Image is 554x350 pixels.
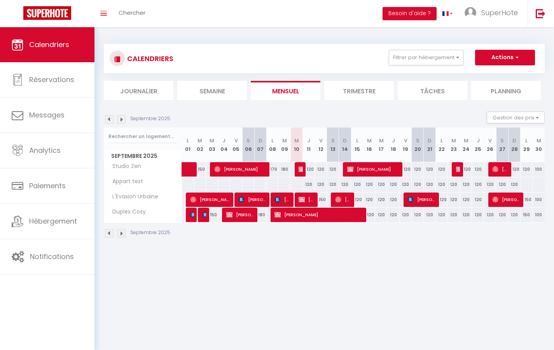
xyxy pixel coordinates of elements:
div: 120 [387,177,399,192]
li: Semaine [177,81,247,100]
div: 120 [412,162,424,177]
th: 30 [533,128,545,162]
abbr: V [319,137,323,144]
th: 01 [182,128,194,162]
div: 120 [448,208,460,222]
div: 120 [460,177,472,192]
button: Actions [475,50,535,65]
div: 120 [424,177,436,192]
span: Patureau Léa [190,207,194,222]
abbr: J [477,137,480,144]
span: [PERSON_NAME] [299,192,315,207]
th: 05 [230,128,242,162]
div: 100 [533,192,545,207]
li: Tâches [398,81,467,100]
div: 120 [460,208,472,222]
span: [PERSON_NAME] [347,162,399,177]
th: 09 [278,128,290,162]
abbr: S [500,137,504,144]
div: 120 [472,177,484,192]
div: 120 [436,162,448,177]
span: [PERSON_NAME] [335,192,351,207]
div: 120 [424,208,436,222]
th: 22 [436,128,448,162]
th: 08 [266,128,278,162]
abbr: M [367,137,372,144]
span: [PERSON_NAME] [407,192,435,207]
abbr: D [428,137,432,144]
abbr: S [331,137,335,144]
span: [PERSON_NAME] [226,207,254,222]
div: 120 [387,192,399,207]
span: [PERSON_NAME] [492,192,520,207]
abbr: J [307,137,310,144]
abbr: M [197,137,202,144]
div: 120 [399,162,411,177]
div: 120 [484,177,496,192]
div: 120 [327,177,339,192]
span: SuperHote [481,8,518,17]
div: 120 [351,177,363,192]
span: Septembre 2025 [104,150,182,162]
th: 20 [412,128,424,162]
abbr: J [392,137,395,144]
span: [PERSON_NAME] [299,162,302,177]
div: 120 [484,208,496,222]
abbr: V [234,137,238,144]
div: 150 [315,192,327,207]
button: Besoin d'aide ? [383,7,437,20]
li: Journalier [104,81,173,100]
th: 29 [521,128,533,162]
th: 10 [290,128,302,162]
button: Gestion des prix [487,112,545,123]
abbr: D [343,137,347,144]
span: Analytics [29,145,61,155]
div: 120 [448,192,460,207]
div: 120 [496,177,508,192]
th: 18 [387,128,399,162]
div: 120 [375,192,387,207]
span: [PERSON_NAME] [238,192,266,207]
th: 14 [339,128,351,162]
div: 120 [375,177,387,192]
th: 28 [508,128,520,162]
abbr: D [259,137,262,144]
span: Duplex Cosy [105,208,148,216]
abbr: J [222,137,225,144]
div: 120 [375,208,387,222]
input: Rechercher un logement... [108,129,177,143]
div: 120 [508,177,520,192]
div: 120 [521,162,533,177]
div: 120 [363,192,375,207]
h3: CALENDRIERS [125,50,173,67]
abbr: M [464,137,468,144]
abbr: L [187,137,189,144]
div: 120 [363,177,375,192]
th: 03 [206,128,218,162]
div: 120 [412,177,424,192]
abbr: S [246,137,250,144]
div: 120 [315,162,327,177]
span: Messages [29,110,65,120]
abbr: D [512,137,516,144]
div: 120 [339,177,351,192]
button: Ouvrir le widget de chat LiveChat [6,3,30,26]
th: 12 [315,128,327,162]
th: 23 [448,128,460,162]
button: Filtrer par hébergement [389,50,463,65]
div: 120 [508,162,520,177]
div: 120 [460,192,472,207]
span: [PERSON_NAME] [456,162,460,177]
span: Calendriers [29,40,69,49]
th: 11 [303,128,315,162]
div: 120 [412,208,424,222]
div: 100 [533,162,545,177]
div: 120 [399,177,411,192]
div: 120 [363,208,375,222]
th: 25 [472,128,484,162]
abbr: L [356,137,358,144]
div: 120 [436,177,448,192]
span: Studio Zen [105,162,143,171]
th: 02 [194,128,206,162]
img: Super Booking [23,6,71,20]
